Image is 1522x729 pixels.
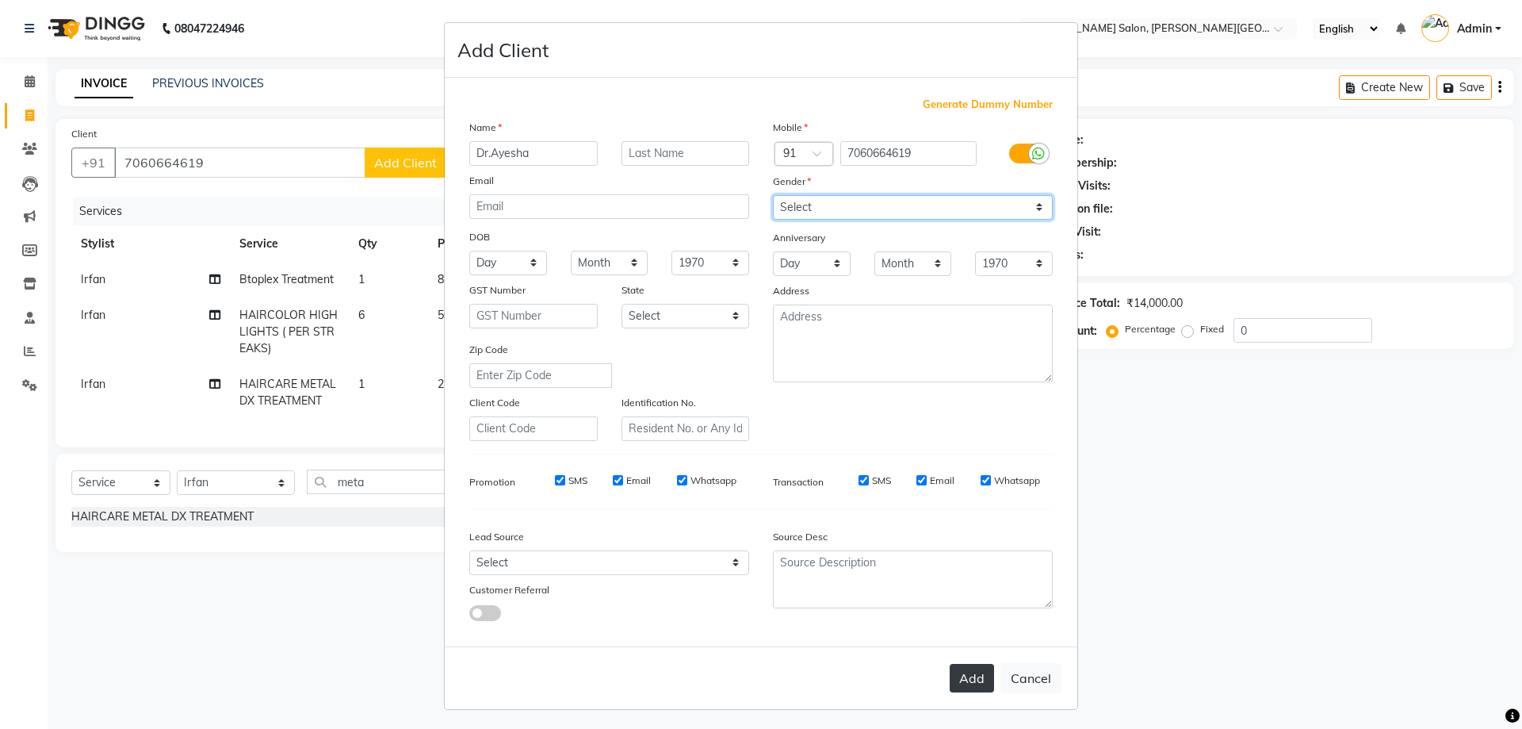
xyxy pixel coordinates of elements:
input: Enter Zip Code [469,363,612,388]
span: Generate Dummy Number [923,97,1053,113]
label: Gender [773,175,811,189]
label: Lead Source [469,530,524,544]
label: SMS [872,474,891,488]
input: Client Code [469,416,598,441]
label: GST Number [469,283,526,297]
label: Zip Code [469,343,508,357]
label: State [621,283,644,297]
input: Resident No. or Any Id [621,416,750,441]
label: Whatsapp [690,474,736,488]
label: Mobile [773,121,808,135]
button: Cancel [1000,663,1061,693]
label: Identification No. [621,396,696,410]
label: SMS [568,474,587,488]
label: Email [626,474,651,488]
input: Last Name [621,141,750,166]
input: First Name [469,141,598,166]
label: Promotion [469,475,515,489]
label: Client Code [469,396,520,410]
h4: Add Client [457,36,549,64]
label: Source Desc [773,530,828,544]
label: DOB [469,230,490,244]
label: Name [469,121,502,135]
label: Whatsapp [994,474,1040,488]
label: Customer Referral [469,583,549,597]
input: Mobile [840,141,977,166]
label: Transaction [773,475,824,489]
label: Anniversary [773,231,825,245]
label: Address [773,284,809,298]
input: Email [469,194,749,219]
button: Add [950,664,994,693]
input: GST Number [469,304,598,328]
label: Email [469,174,494,188]
label: Email [930,474,954,488]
